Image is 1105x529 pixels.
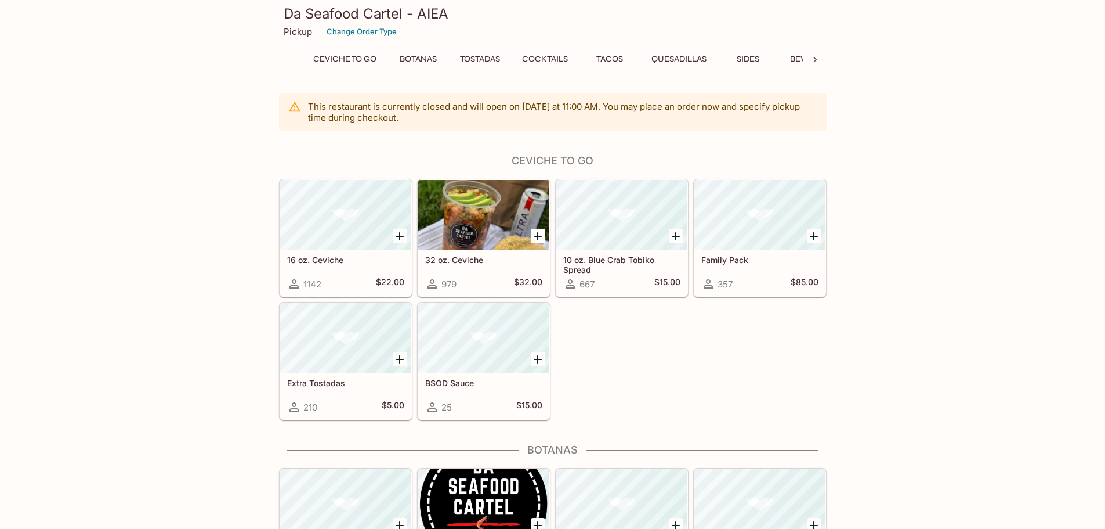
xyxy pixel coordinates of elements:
[441,279,457,290] span: 979
[418,303,550,420] a: BSOD Sauce25$15.00
[279,154,827,167] h4: Ceviche To Go
[382,400,404,414] h5: $5.00
[280,180,411,250] div: 16 oz. Ceviche
[303,402,317,413] span: 210
[579,279,595,290] span: 667
[722,51,774,67] button: Sides
[321,23,402,41] button: Change Order Type
[303,279,321,290] span: 1142
[694,180,825,250] div: Family Pack
[308,101,817,123] p: This restaurant is currently closed and will open on [DATE] at 11:00 AM . You may place an order ...
[694,179,826,297] a: Family Pack357$85.00
[392,51,444,67] button: Botanas
[645,51,713,67] button: Quesadillas
[279,444,827,456] h4: Botanas
[287,255,404,265] h5: 16 oz. Ceviche
[514,277,542,291] h5: $32.00
[425,378,542,388] h5: BSOD Sauce
[531,229,545,243] button: Add 32 oz. Ceviche
[516,51,574,67] button: Cocktails
[441,402,452,413] span: 25
[718,279,733,290] span: 357
[280,179,412,297] a: 16 oz. Ceviche1142$22.00
[531,352,545,366] button: Add BSOD Sauce
[669,229,683,243] button: Add 10 oz. Blue Crab Tobiko Spread
[584,51,636,67] button: Tacos
[425,255,542,265] h5: 32 oz. Ceviche
[393,229,407,243] button: Add 16 oz. Ceviche
[654,277,680,291] h5: $15.00
[516,400,542,414] h5: $15.00
[284,5,822,23] h3: Da Seafood Cartel - AIEA
[556,179,688,297] a: 10 oz. Blue Crab Tobiko Spread667$15.00
[284,26,312,37] p: Pickup
[784,51,845,67] button: Beverages
[556,180,687,250] div: 10 oz. Blue Crab Tobiko Spread
[563,255,680,274] h5: 10 oz. Blue Crab Tobiko Spread
[287,378,404,388] h5: Extra Tostadas
[454,51,506,67] button: Tostadas
[418,180,549,250] div: 32 oz. Ceviche
[418,303,549,373] div: BSOD Sauce
[701,255,818,265] h5: Family Pack
[280,303,411,373] div: Extra Tostadas
[307,51,383,67] button: Ceviche To Go
[280,303,412,420] a: Extra Tostadas210$5.00
[807,229,821,243] button: Add Family Pack
[418,179,550,297] a: 32 oz. Ceviche979$32.00
[791,277,818,291] h5: $85.00
[376,277,404,291] h5: $22.00
[393,352,407,366] button: Add Extra Tostadas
